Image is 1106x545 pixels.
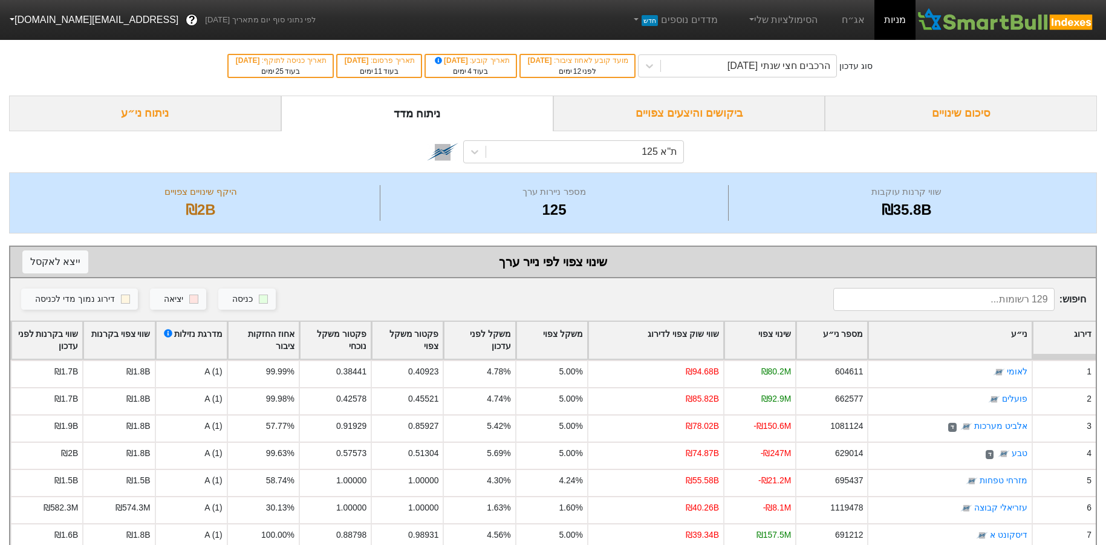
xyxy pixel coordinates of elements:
div: בעוד ימים [235,66,327,77]
div: 604611 [835,365,863,378]
a: טבע [1012,449,1027,459]
div: ₪1.5B [126,474,151,487]
div: 1081124 [830,420,863,432]
div: הרכבים חצי שנתי [DATE] [727,59,831,73]
div: לפני ימים [527,66,628,77]
div: 1.00000 [336,501,366,514]
div: 99.63% [266,447,294,460]
div: 5 [1087,474,1091,487]
div: Toggle SortBy [1033,322,1096,359]
div: 125 [383,199,726,221]
div: ₪1.7B [54,365,79,378]
div: ₪1.7B [54,393,79,405]
div: ₪1.8B [126,447,151,460]
span: 11 [374,67,382,76]
div: 4 [1087,447,1091,460]
div: ₪80.2M [761,365,792,378]
img: SmartBull [916,8,1096,32]
a: מזרחי טפחות [980,476,1027,486]
div: 99.98% [266,393,294,405]
div: A (1) [155,442,227,469]
div: ת''א 125 [642,145,677,159]
div: 4.78% [487,365,510,378]
div: 2 [1087,393,1091,405]
a: פועלים [1002,394,1027,404]
div: 691212 [835,529,863,541]
div: 1.00000 [336,474,366,487]
div: Toggle SortBy [83,322,154,359]
div: יציאה [164,293,183,306]
div: Toggle SortBy [300,322,371,359]
img: tase link [427,136,458,168]
span: ? [189,12,195,28]
div: ₪74.87B [686,447,719,460]
div: ₪55.58B [686,474,719,487]
div: A (1) [155,414,227,442]
div: 662577 [835,393,863,405]
div: ₪85.82B [686,393,719,405]
a: הסימולציות שלי [742,8,823,32]
img: tase link [966,475,978,488]
div: ₪1.6B [54,529,79,541]
input: 129 רשומות... [833,288,1055,311]
div: -₪8.1M [763,501,792,514]
div: מספר ניירות ערך [383,185,726,199]
div: 0.91929 [336,420,366,432]
span: לפי נתוני סוף יום מתאריך [DATE] [205,14,316,26]
div: -₪21.2M [758,474,791,487]
div: ₪2B [61,447,78,460]
div: 5.00% [559,393,582,405]
div: תאריך פרסום : [343,55,415,66]
div: ₪40.26B [686,501,719,514]
img: tase link [998,448,1010,460]
div: שווי קרנות עוקבות [732,185,1081,199]
div: ₪78.02B [686,420,719,432]
div: ₪39.34B [686,529,719,541]
div: 99.99% [266,365,294,378]
div: Toggle SortBy [796,322,867,359]
span: ד [948,423,956,432]
div: ביקושים והיצעים צפויים [553,96,825,131]
span: חדש [642,15,658,26]
span: 25 [276,67,284,76]
span: [DATE] [433,56,470,65]
div: 4.56% [487,529,510,541]
span: [DATE] [345,56,371,65]
div: 1.60% [559,501,582,514]
div: Toggle SortBy [588,322,723,359]
div: ניתוח ני״ע [9,96,281,131]
div: 0.40923 [408,365,438,378]
div: 6 [1087,501,1091,514]
div: Toggle SortBy [724,322,795,359]
a: לאומי [1007,367,1027,377]
div: 0.57573 [336,447,366,460]
div: היקף שינויים צפויים [25,185,377,199]
div: ₪1.8B [126,365,151,378]
span: [DATE] [236,56,262,65]
div: 5.00% [559,365,582,378]
div: ₪92.9M [761,393,792,405]
div: ₪94.68B [686,365,719,378]
div: -₪247M [761,447,791,460]
div: 1 [1087,365,1091,378]
div: ₪1.5B [54,474,79,487]
button: דירוג נמוך מדי לכניסה [21,289,138,310]
button: ייצא לאקסל [22,250,88,273]
div: תאריך כניסה לתוקף : [235,55,327,66]
div: ₪1.9B [54,420,79,432]
div: 57.77% [266,420,294,432]
div: Toggle SortBy [372,322,443,359]
a: מדדים נוספיםחדש [626,8,723,32]
div: A (1) [155,360,227,387]
div: 5.00% [559,447,582,460]
span: חיפוש : [833,288,1086,311]
div: 5.69% [487,447,510,460]
img: tase link [976,530,988,542]
div: ₪1.8B [126,393,151,405]
div: 1.00000 [408,501,438,514]
div: כניסה [232,293,253,306]
span: ד [986,450,994,460]
div: 0.45521 [408,393,438,405]
div: 629014 [835,447,863,460]
div: 5.00% [559,529,582,541]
